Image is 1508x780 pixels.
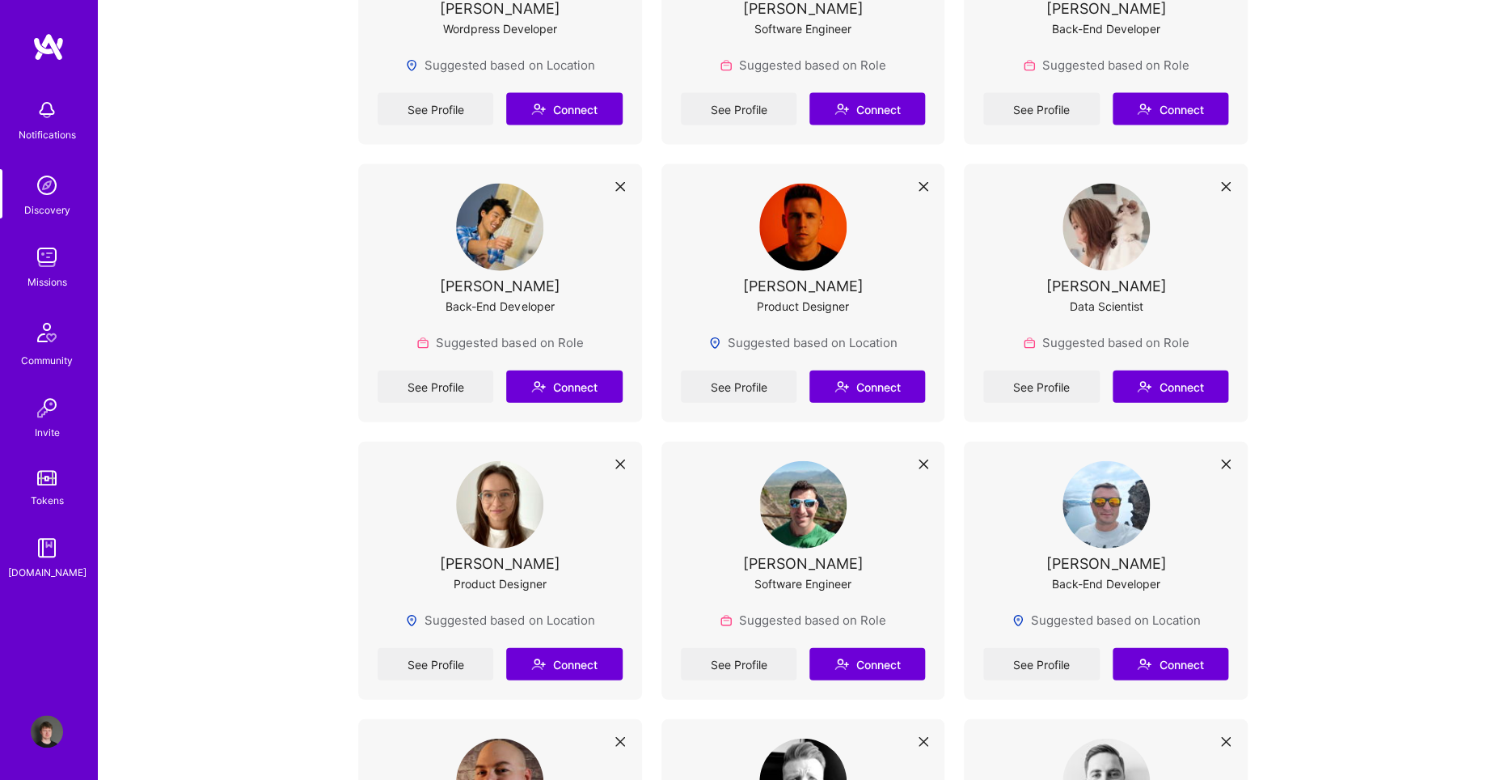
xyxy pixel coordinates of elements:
img: User Avatar [1062,461,1150,549]
i: icon Connect [1137,657,1151,672]
div: Suggested based on Role [1023,57,1189,74]
button: Connect [1113,648,1228,680]
img: Role icon [416,337,429,350]
div: Data Scientist [1069,298,1143,315]
img: guide book [31,532,63,564]
div: [PERSON_NAME] [440,555,560,572]
button: Connect [506,93,622,125]
div: Back-End Developer [1052,575,1160,592]
div: Suggested based on Role [1023,334,1189,351]
a: See Profile [681,648,796,680]
img: teamwork [31,241,63,273]
button: Connect [1113,93,1228,125]
i: icon Close [615,460,625,469]
div: Back-End Developer [1052,20,1160,37]
div: Software Engineer [754,20,851,37]
img: Role icon [720,614,733,627]
i: icon Close [919,182,928,192]
a: User Avatar [27,715,67,748]
button: Connect [809,371,925,403]
i: icon Connect [1137,379,1151,394]
div: Suggested based on Role [720,57,886,74]
button: Connect [506,371,622,403]
i: icon Close [919,737,928,747]
a: See Profile [983,371,1099,403]
i: icon Close [615,182,625,192]
div: Suggested based on Role [720,612,886,629]
div: Wordpress Developer [443,20,557,37]
div: Suggested based on Role [416,334,583,351]
img: bell [31,94,63,126]
div: [PERSON_NAME] [1045,278,1166,295]
i: icon Close [1221,737,1231,747]
img: discovery [31,169,63,201]
img: Locations icon [405,59,418,72]
a: See Profile [378,371,493,403]
img: User Avatar [1062,184,1150,271]
div: [PERSON_NAME] [1045,555,1166,572]
div: Community [21,352,73,369]
div: Discovery [24,201,70,218]
img: User Avatar [759,184,847,271]
img: Role icon [1023,337,1036,350]
button: Connect [1113,371,1228,403]
div: Invite [35,424,60,441]
div: [PERSON_NAME] [742,278,863,295]
div: Tokens [31,492,64,509]
button: Connect [506,648,622,680]
a: See Profile [378,648,493,680]
img: Locations icon [708,337,721,350]
i: icon Connect [834,102,849,117]
div: Missions [27,273,67,290]
div: Back-End Developer [446,298,554,315]
img: Locations icon [405,614,418,627]
div: [PERSON_NAME] [742,555,863,572]
img: User Avatar [759,461,847,549]
i: icon Close [919,460,928,469]
img: Community [27,313,66,352]
a: See Profile [983,93,1099,125]
img: logo [32,32,65,61]
button: Connect [809,648,925,680]
i: icon Connect [531,102,546,117]
i: icon Connect [1137,102,1151,117]
div: Notifications [19,126,76,143]
div: Suggested based on Location [405,612,594,629]
div: Suggested based on Location [708,334,898,351]
i: icon Connect [531,657,546,672]
button: Connect [809,93,925,125]
a: See Profile [681,371,796,403]
div: [PERSON_NAME] [440,278,560,295]
i: icon Close [615,737,625,747]
div: Suggested based on Location [1012,612,1201,629]
i: icon Connect [834,379,849,394]
a: See Profile [681,93,796,125]
div: Suggested based on Location [405,57,594,74]
a: See Profile [378,93,493,125]
i: icon Close [1221,460,1231,469]
i: icon Close [1221,182,1231,192]
a: See Profile [983,648,1099,680]
img: Locations icon [1012,614,1024,627]
img: User Avatar [456,184,543,271]
div: Product Designer [757,298,849,315]
i: icon Connect [834,657,849,672]
div: [DOMAIN_NAME] [8,564,87,581]
i: icon Connect [531,379,546,394]
img: Invite [31,392,63,424]
div: Product Designer [454,575,546,592]
img: User Avatar [31,715,63,748]
img: Role icon [720,59,733,72]
img: User Avatar [456,461,543,549]
div: Software Engineer [754,575,851,592]
img: Role icon [1023,59,1036,72]
img: tokens [37,470,57,485]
